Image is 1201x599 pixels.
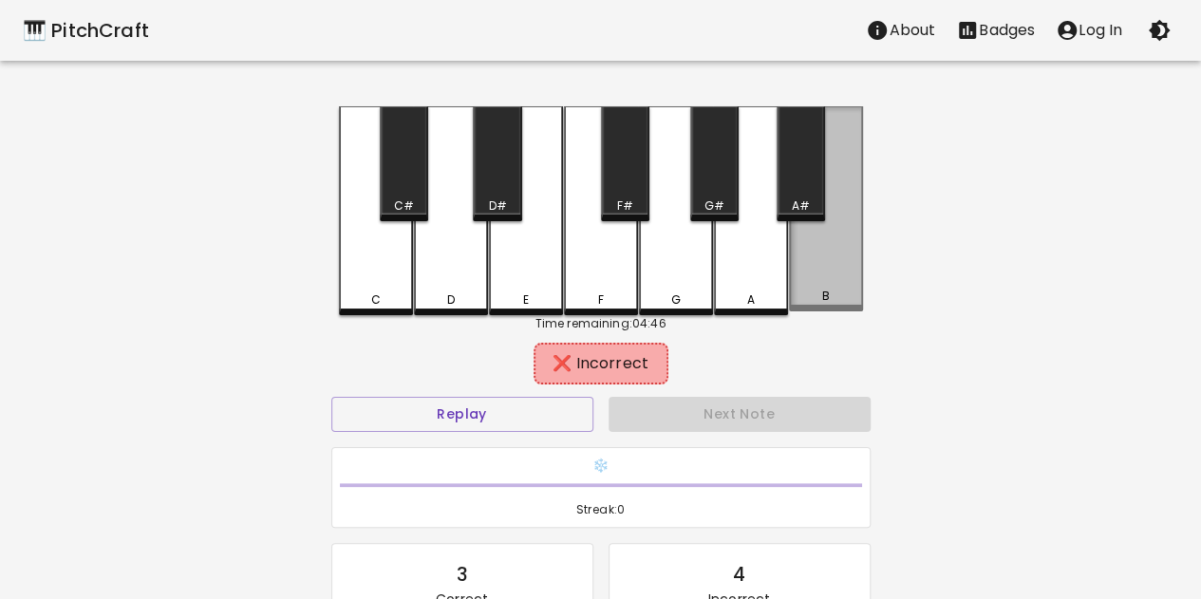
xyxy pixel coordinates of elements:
div: B [821,288,829,305]
p: About [889,19,935,42]
div: C [370,291,380,309]
button: About [855,11,946,49]
p: Badges [979,19,1035,42]
div: A# [792,197,810,215]
div: F# [616,197,632,215]
div: C# [394,197,414,215]
div: F [597,291,603,309]
button: Replay [331,397,593,432]
div: 3 [456,559,467,590]
div: D [446,291,454,309]
div: G# [704,197,724,215]
p: Log In [1079,19,1122,42]
h6: ❄️ [340,456,862,477]
button: account of current user [1045,11,1133,49]
div: A [746,291,754,309]
button: Stats [946,11,1045,49]
div: G [670,291,680,309]
span: Streak: 0 [340,500,862,519]
div: Time remaining: 04:46 [339,315,863,332]
a: 🎹 PitchCraft [23,15,149,46]
div: E [522,291,528,309]
div: D# [488,197,506,215]
div: 4 [733,559,745,590]
div: ❌ Incorrect [543,352,659,375]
